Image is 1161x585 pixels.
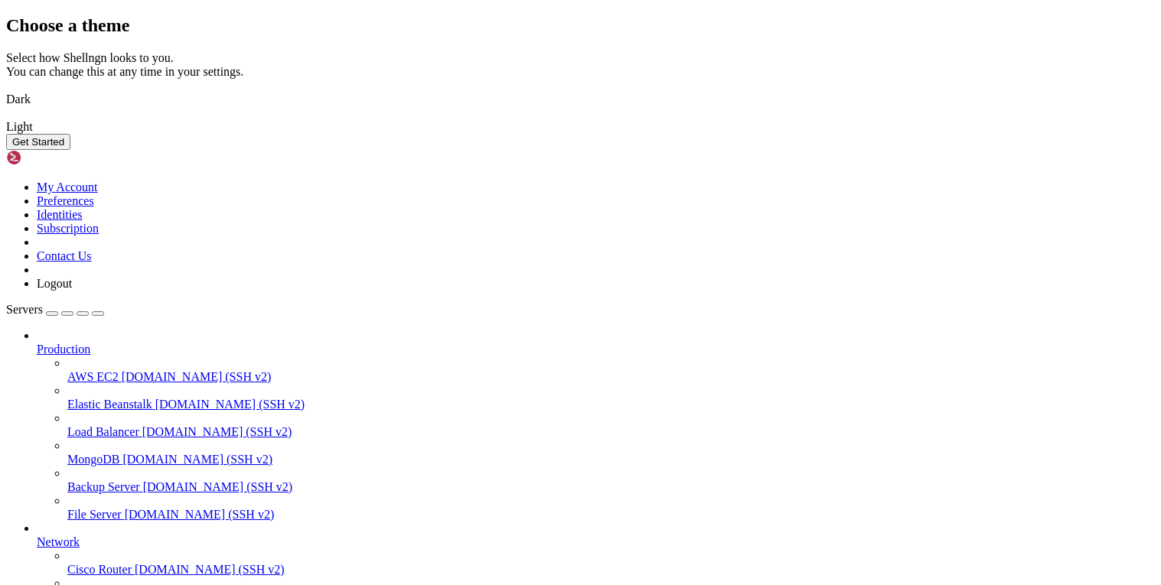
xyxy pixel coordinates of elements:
[67,480,140,493] span: Backup Server
[67,425,139,438] span: Load Balancer
[6,134,70,150] button: Get Started
[143,480,293,493] span: [DOMAIN_NAME] (SSH v2)
[37,249,92,262] a: Contact Us
[67,494,1155,522] li: File Server [DOMAIN_NAME] (SSH v2)
[37,277,72,290] a: Logout
[6,15,1155,36] h2: Choose a theme
[67,398,152,411] span: Elastic Beanstalk
[67,563,132,576] span: Cisco Router
[155,398,305,411] span: [DOMAIN_NAME] (SSH v2)
[6,303,104,316] a: Servers
[6,120,1155,134] div: Light
[125,508,275,521] span: [DOMAIN_NAME] (SSH v2)
[37,535,1155,549] a: Network
[67,466,1155,494] li: Backup Server [DOMAIN_NAME] (SSH v2)
[67,508,122,521] span: File Server
[6,51,1155,79] div: Select how Shellngn looks to you. You can change this at any time in your settings.
[37,343,90,356] span: Production
[37,343,1155,356] a: Production
[37,329,1155,522] li: Production
[67,356,1155,384] li: AWS EC2 [DOMAIN_NAME] (SSH v2)
[67,370,1155,384] a: AWS EC2 [DOMAIN_NAME] (SSH v2)
[67,508,1155,522] a: File Server [DOMAIN_NAME] (SSH v2)
[122,370,272,383] span: [DOMAIN_NAME] (SSH v2)
[37,194,94,207] a: Preferences
[37,222,99,235] a: Subscription
[67,370,119,383] span: AWS EC2
[142,425,292,438] span: [DOMAIN_NAME] (SSH v2)
[67,398,1155,411] a: Elastic Beanstalk [DOMAIN_NAME] (SSH v2)
[67,453,119,466] span: MongoDB
[37,208,83,221] a: Identities
[67,563,1155,577] a: Cisco Router [DOMAIN_NAME] (SSH v2)
[37,535,80,548] span: Network
[135,563,285,576] span: [DOMAIN_NAME] (SSH v2)
[67,453,1155,466] a: MongoDB [DOMAIN_NAME] (SSH v2)
[67,480,1155,494] a: Backup Server [DOMAIN_NAME] (SSH v2)
[6,303,43,316] span: Servers
[67,411,1155,439] li: Load Balancer [DOMAIN_NAME] (SSH v2)
[37,180,98,193] a: My Account
[67,384,1155,411] li: Elastic Beanstalk [DOMAIN_NAME] (SSH v2)
[67,425,1155,439] a: Load Balancer [DOMAIN_NAME] (SSH v2)
[67,549,1155,577] li: Cisco Router [DOMAIN_NAME] (SSH v2)
[122,453,272,466] span: [DOMAIN_NAME] (SSH v2)
[67,439,1155,466] li: MongoDB [DOMAIN_NAME] (SSH v2)
[6,150,94,165] img: Shellngn
[6,93,1155,106] div: Dark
